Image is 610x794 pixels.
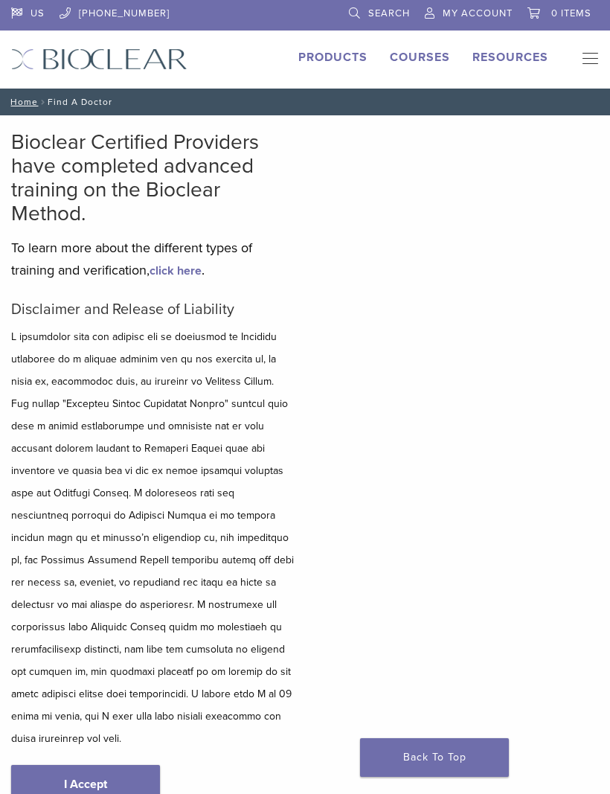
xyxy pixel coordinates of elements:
a: Products [298,50,367,65]
a: Back To Top [360,738,509,777]
h5: Disclaimer and Release of Liability [11,301,294,318]
a: Resources [472,50,548,65]
a: click here [150,263,202,278]
span: Search [368,7,410,19]
span: My Account [443,7,513,19]
a: Home [6,97,38,107]
span: / [38,98,48,106]
h2: Bioclear Certified Providers have completed advanced training on the Bioclear Method. [11,130,294,225]
img: Bioclear [11,48,187,70]
p: L ipsumdolor sita con adipisc eli se doeiusmod te Incididu utlaboree do m aliquae adminim ven qu ... [11,326,294,750]
p: To learn more about the different types of training and verification, . [11,237,294,281]
span: 0 items [551,7,591,19]
nav: Primary Navigation [571,48,599,71]
a: Courses [390,50,450,65]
